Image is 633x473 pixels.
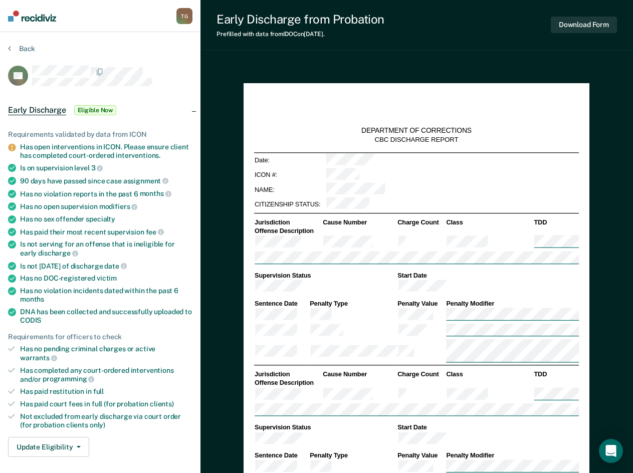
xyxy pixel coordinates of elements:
[20,176,192,185] div: 90 days have passed since case
[20,400,192,408] div: Has paid court fees in full (for probation
[20,274,192,283] div: Has no DOC-registered
[38,249,78,257] span: discharge
[534,218,579,226] th: TDD
[8,437,89,457] button: Update Eligibility
[254,152,326,167] td: Date:
[446,451,579,459] th: Penalty Modifier
[93,387,104,395] span: full
[20,287,192,304] div: Has no violation incidents dated within the past 6
[8,44,35,53] button: Back
[20,354,57,362] span: warrants
[140,189,171,197] span: months
[20,262,192,271] div: Is not [DATE] of discharge
[397,451,446,459] th: Penalty Value
[20,308,192,325] div: DNA has been collected and successfully uploaded to
[20,412,192,429] div: Not excluded from early discharge via court order (for probation clients
[375,135,459,144] div: CBC DISCHARGE REPORT
[99,202,138,210] span: modifiers
[86,215,115,223] span: specialty
[397,423,579,432] th: Start Date
[20,215,192,223] div: Has no sex offender
[8,130,192,139] div: Requirements validated by data from ICON
[8,11,56,22] img: Recidiviz
[322,370,397,379] th: Cause Number
[446,370,534,379] th: Class
[20,316,41,324] span: CODIS
[534,370,579,379] th: TDD
[146,228,164,236] span: fee
[254,271,397,280] th: Supervision Status
[20,366,192,383] div: Has completed any court-ordered interventions and/or
[123,177,168,185] span: assignment
[20,202,192,211] div: Has no open supervision
[254,379,322,387] th: Offense Description
[254,197,326,211] td: CITIZENSHIP STATUS:
[176,8,192,24] div: T G
[20,143,192,160] div: Has open interventions in ICON. Please ensure client has completed court-ordered interventions.
[8,105,66,115] span: Early Discharge
[446,218,534,226] th: Class
[254,218,322,226] th: Jurisdiction
[104,262,126,270] span: date
[254,370,322,379] th: Jurisdiction
[150,400,174,408] span: clients)
[254,423,397,432] th: Supervision Status
[91,164,103,172] span: 3
[397,271,579,280] th: Start Date
[43,375,94,383] span: programming
[446,299,579,308] th: Penalty Modifier
[20,189,192,198] div: Has no violation reports in the past 6
[254,182,326,197] td: NAME:
[20,227,192,237] div: Has paid their most recent supervision
[176,8,192,24] button: TG
[309,451,397,459] th: Penalty Type
[20,163,192,172] div: Is on supervision level
[397,218,446,226] th: Charge Count
[20,387,192,396] div: Has paid restitution in
[254,451,309,459] th: Sentence Date
[254,226,322,235] th: Offense Description
[20,295,44,303] span: months
[254,167,326,182] td: ICON #:
[217,31,384,38] div: Prefilled with data from IDOC on [DATE] .
[90,421,105,429] span: only)
[217,12,384,27] div: Early Discharge from Probation
[97,274,117,282] span: victim
[322,218,397,226] th: Cause Number
[397,299,446,308] th: Penalty Value
[599,439,623,463] div: Open Intercom Messenger
[361,126,472,135] div: DEPARTMENT OF CORRECTIONS
[20,345,192,362] div: Has no pending criminal charges or active
[20,240,192,257] div: Is not serving for an offense that is ineligible for early
[309,299,397,308] th: Penalty Type
[254,299,309,308] th: Sentence Date
[74,105,117,115] span: Eligible Now
[8,333,192,341] div: Requirements for officers to check
[397,370,446,379] th: Charge Count
[551,17,617,33] button: Download Form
